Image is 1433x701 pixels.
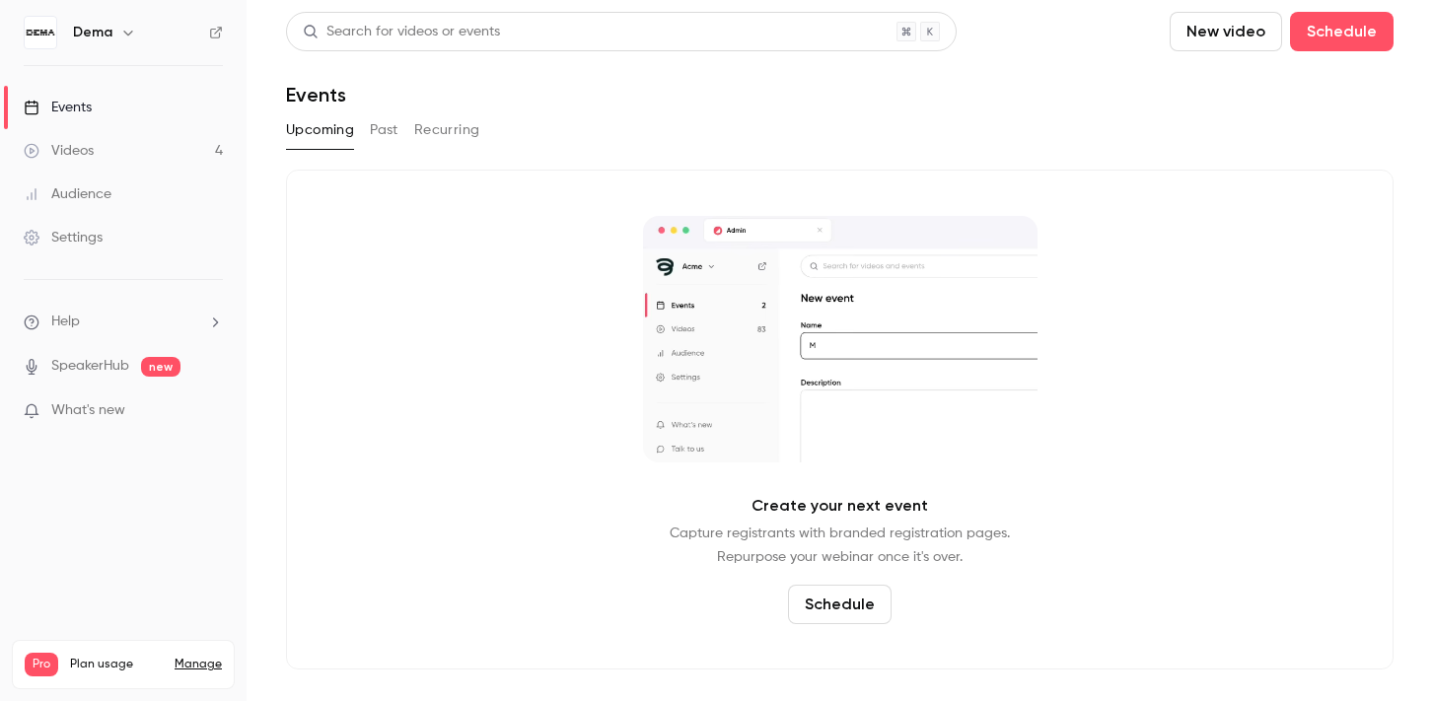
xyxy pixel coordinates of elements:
[73,23,112,42] h6: Dema
[670,522,1010,569] p: Capture registrants with branded registration pages. Repurpose your webinar once it's over.
[24,228,103,247] div: Settings
[25,653,58,676] span: Pro
[70,657,163,672] span: Plan usage
[24,184,111,204] div: Audience
[51,356,129,377] a: SpeakerHub
[788,585,892,624] button: Schedule
[51,312,80,332] span: Help
[752,494,928,518] p: Create your next event
[25,17,56,48] img: Dema
[303,22,500,42] div: Search for videos or events
[175,657,222,672] a: Manage
[1290,12,1394,51] button: Schedule
[370,114,398,146] button: Past
[24,141,94,161] div: Videos
[414,114,480,146] button: Recurring
[286,83,346,106] h1: Events
[24,312,223,332] li: help-dropdown-opener
[199,402,223,420] iframe: Noticeable Trigger
[141,357,180,377] span: new
[24,98,92,117] div: Events
[51,400,125,421] span: What's new
[1170,12,1282,51] button: New video
[286,114,354,146] button: Upcoming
